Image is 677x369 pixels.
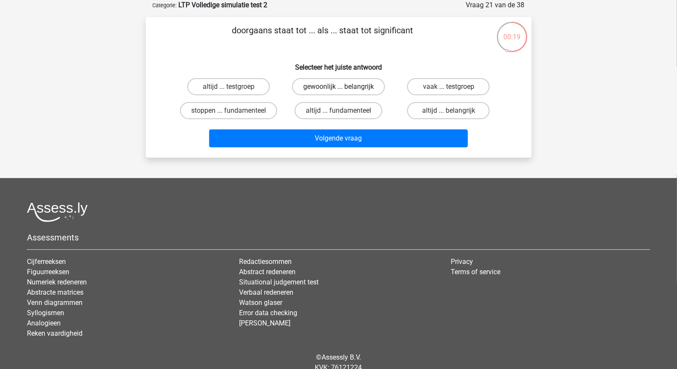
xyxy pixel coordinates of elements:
label: vaak ... testgroep [407,78,490,95]
small: Categorie: [153,2,177,9]
a: Watson glaser [239,299,282,307]
a: Figuurreeksen [27,268,69,276]
label: altijd ... fundamenteel [295,102,382,119]
a: Numeriek redeneren [27,278,87,286]
a: Venn diagrammen [27,299,83,307]
label: altijd ... belangrijk [407,102,490,119]
a: Terms of service [451,268,500,276]
h6: Selecteer het juiste antwoord [160,56,518,71]
a: Reken vaardigheid [27,329,83,337]
label: altijd ... testgroep [187,78,270,95]
a: Verbaal redeneren [239,288,293,296]
strong: LTP Volledige simulatie test 2 [179,1,268,9]
a: Abstracte matrices [27,288,83,296]
a: Error data checking [239,309,297,317]
img: Assessly logo [27,202,88,222]
label: stoppen ... fundamenteel [180,102,277,119]
a: Abstract redeneren [239,268,296,276]
a: Situational judgement test [239,278,319,286]
a: Syllogismen [27,309,64,317]
a: Redactiesommen [239,258,292,266]
p: doorgaans staat tot ... als ... staat tot significant [160,24,486,50]
a: Cijferreeksen [27,258,66,266]
a: Analogieen [27,319,61,327]
div: 00:19 [496,21,528,42]
h5: Assessments [27,232,650,243]
a: Privacy [451,258,473,266]
button: Volgende vraag [209,129,468,147]
a: [PERSON_NAME] [239,319,290,327]
a: Assessly B.V. [322,353,361,361]
label: gewoonlijk ... belangrijk [292,78,385,95]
